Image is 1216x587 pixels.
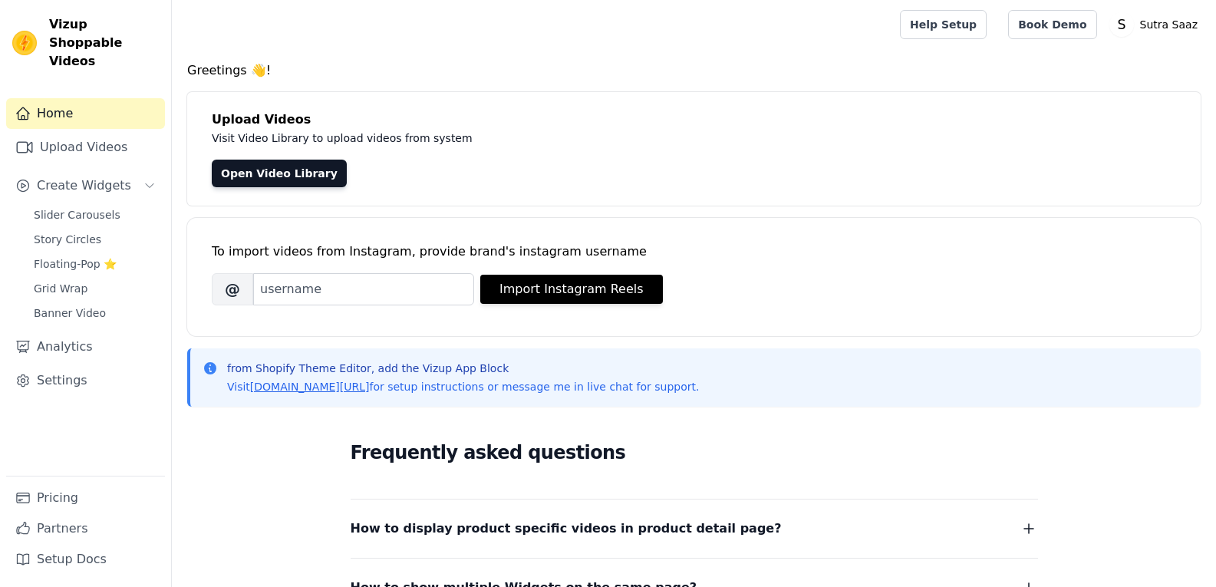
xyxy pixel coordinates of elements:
[34,281,87,296] span: Grid Wrap
[37,176,131,195] span: Create Widgets
[25,204,165,226] a: Slider Carousels
[25,229,165,250] a: Story Circles
[25,278,165,299] a: Grid Wrap
[480,275,663,304] button: Import Instagram Reels
[212,273,253,305] span: @
[900,10,987,39] a: Help Setup
[250,381,370,393] a: [DOMAIN_NAME][URL]
[253,273,474,305] input: username
[12,31,37,55] img: Vizup
[6,132,165,163] a: Upload Videos
[351,518,782,539] span: How to display product specific videos in product detail page?
[34,305,106,321] span: Banner Video
[49,15,159,71] span: Vizup Shoppable Videos
[25,302,165,324] a: Banner Video
[25,253,165,275] a: Floating-Pop ⭐
[1109,11,1204,38] button: S Sutra Saaz
[6,513,165,544] a: Partners
[6,365,165,396] a: Settings
[6,98,165,129] a: Home
[6,544,165,575] a: Setup Docs
[34,207,120,223] span: Slider Carousels
[1134,11,1204,38] p: Sutra Saaz
[212,129,899,147] p: Visit Video Library to upload videos from system
[1008,10,1096,39] a: Book Demo
[212,242,1176,261] div: To import videos from Instagram, provide brand's instagram username
[6,331,165,362] a: Analytics
[351,437,1038,468] h2: Frequently asked questions
[227,361,699,376] p: from Shopify Theme Editor, add the Vizup App Block
[351,518,1038,539] button: How to display product specific videos in product detail page?
[34,232,101,247] span: Story Circles
[212,110,1176,129] h4: Upload Videos
[1117,17,1125,32] text: S
[212,160,347,187] a: Open Video Library
[6,170,165,201] button: Create Widgets
[6,483,165,513] a: Pricing
[187,61,1201,80] h4: Greetings 👋!
[227,379,699,394] p: Visit for setup instructions or message me in live chat for support.
[34,256,117,272] span: Floating-Pop ⭐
